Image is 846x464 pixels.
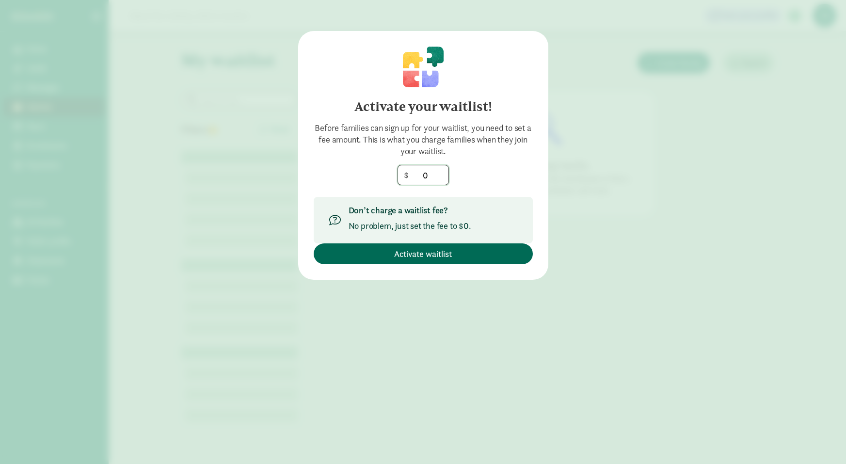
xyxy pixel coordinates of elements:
[314,243,533,264] button: Activate waitlist
[398,165,448,185] input: 0.00
[349,205,471,216] p: Don’t charge a waitlist fee?
[798,417,846,464] iframe: Chat Widget
[403,47,444,87] img: illustration-puzzle.svg
[314,99,533,114] h4: Activate your waitlist!
[314,122,533,157] div: Before families can sign up for your waitlist, you need to set a fee amount. This is what you cha...
[349,220,471,232] p: No problem, just set the fee to $0.
[394,247,452,260] span: Activate waitlist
